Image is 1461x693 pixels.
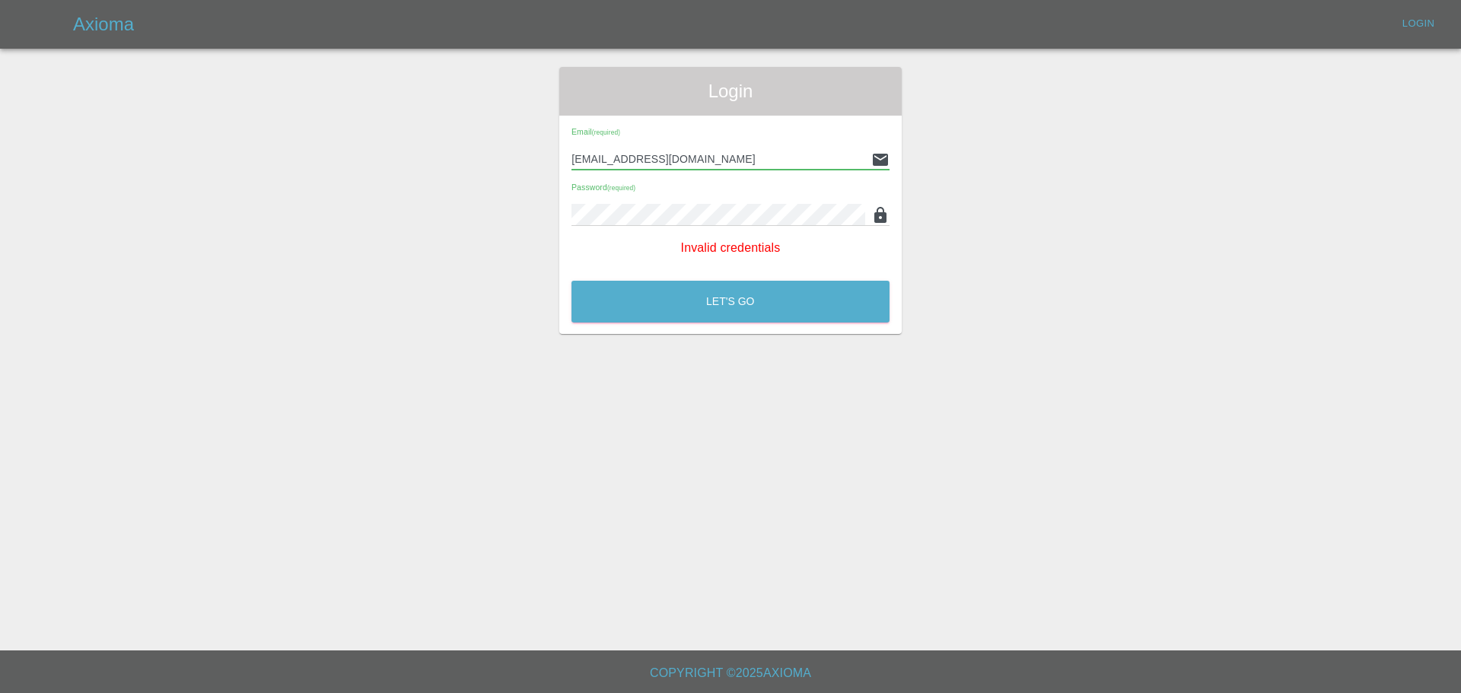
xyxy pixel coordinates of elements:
[607,185,635,192] small: (required)
[73,12,134,37] h5: Axioma
[12,663,1449,684] h6: Copyright © 2025 Axioma
[571,183,635,192] span: Password
[571,79,890,103] span: Login
[571,239,890,257] p: Invalid credentials
[1394,12,1443,36] a: Login
[571,281,890,323] button: Let's Go
[592,129,620,136] small: (required)
[571,127,620,136] span: Email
